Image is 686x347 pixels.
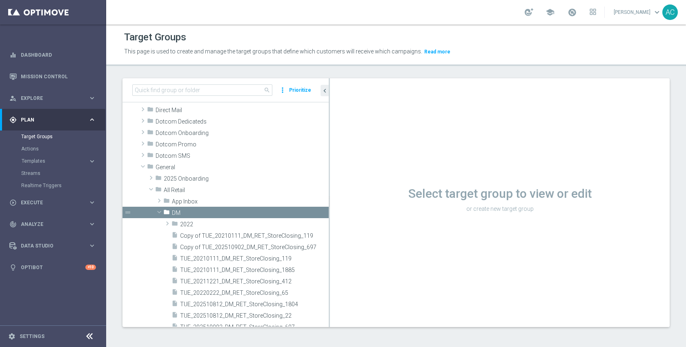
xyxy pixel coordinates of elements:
[330,205,670,212] p: or create new target group
[156,118,329,125] span: Dotcom Dedicateds
[163,197,170,207] i: folder
[288,85,312,96] button: Prioritize
[9,73,96,80] button: Mission Control
[546,8,555,17] span: school
[264,87,270,93] span: search
[21,130,105,143] div: Target Groups
[9,199,96,206] div: play_circle_outline Execute keyboard_arrow_right
[9,221,88,228] div: Analyze
[21,222,88,227] span: Analyze
[88,157,96,165] i: keyboard_arrow_right
[180,324,329,331] span: TUE_202510902_DM_RET_StoreClosing_697
[147,163,154,172] i: folder
[9,221,96,228] div: track_changes Analyze keyboard_arrow_right
[124,31,186,43] h1: Target Groups
[171,277,178,287] i: insert_drive_file
[330,186,670,201] h1: Select target group to view or edit
[9,66,96,87] div: Mission Control
[9,117,96,123] button: gps_fixed Plan keyboard_arrow_right
[9,242,88,250] div: Data Studio
[88,220,96,228] i: keyboard_arrow_right
[180,301,329,308] span: TUE_202510812_DM_RET_StoreClosing_1804
[9,116,17,124] i: gps_fixed
[147,129,154,138] i: folder
[278,84,287,96] i: more_vert
[171,300,178,309] i: insert_drive_file
[21,167,105,179] div: Streams
[147,117,154,127] i: folder
[156,130,329,137] span: Dotcom Onboarding
[9,264,96,271] button: lightbulb Optibot +10
[9,199,17,206] i: play_circle_outline
[171,323,178,332] i: insert_drive_file
[88,94,96,102] i: keyboard_arrow_right
[9,44,96,66] div: Dashboard
[171,289,178,298] i: insert_drive_file
[172,210,329,217] span: DM
[85,265,96,270] div: +10
[22,159,80,164] span: Templates
[156,164,329,171] span: General
[321,85,329,96] button: chevron_left
[423,47,451,56] button: Read more
[9,95,17,102] i: person_search
[132,84,272,96] input: Quick find group or folder
[20,334,45,339] a: Settings
[147,106,154,115] i: folder
[21,155,105,167] div: Templates
[21,146,85,152] a: Actions
[21,243,88,248] span: Data Studio
[180,255,329,262] span: TUE_20210111_DM_RET_StoreClosing_119
[9,52,96,58] button: equalizer Dashboard
[21,133,85,140] a: Target Groups
[21,96,88,101] span: Explore
[180,278,329,285] span: TUE_20211221_DM_RET_StoreClosing_412
[21,179,105,192] div: Realtime Triggers
[21,143,105,155] div: Actions
[22,159,88,164] div: Templates
[21,117,88,122] span: Plan
[156,107,329,114] span: Direct Mail
[155,175,162,184] i: folder
[180,244,329,251] span: Copy of TUE_202510902_DM_RET_StoreClosing_697
[88,242,96,250] i: keyboard_arrow_right
[662,4,678,20] div: AC
[171,254,178,264] i: insert_drive_file
[9,116,88,124] div: Plan
[171,220,178,230] i: folder
[124,48,422,55] span: This page is used to create and manage the target groups that define which customers will receive...
[21,256,85,278] a: Optibot
[172,198,329,205] span: App Inbox
[9,221,17,228] i: track_changes
[613,6,662,18] a: [PERSON_NAME]keyboard_arrow_down
[180,232,329,239] span: Copy of TUE_20210111_DM_RET_StoreClosing_119
[180,267,329,274] span: TUE_20210111_DM_RET_StoreClosing_1885
[88,199,96,206] i: keyboard_arrow_right
[171,312,178,321] i: insert_drive_file
[9,243,96,249] button: Data Studio keyboard_arrow_right
[21,182,85,189] a: Realtime Triggers
[156,153,329,159] span: Dotcom SMS
[9,199,88,206] div: Execute
[180,290,329,296] span: TUE_20220222_DM_RET_StoreClosing_65
[9,51,17,59] i: equalizer
[9,95,96,102] button: person_search Explore keyboard_arrow_right
[21,44,96,66] a: Dashboard
[171,266,178,275] i: insert_drive_file
[156,141,329,148] span: Dotcom Promo
[163,209,170,218] i: folder
[21,158,96,164] button: Templates keyboard_arrow_right
[653,8,661,17] span: keyboard_arrow_down
[9,256,96,278] div: Optibot
[88,116,96,124] i: keyboard_arrow_right
[164,187,329,194] span: All Retail
[147,140,154,150] i: folder
[171,232,178,241] i: insert_drive_file
[8,333,16,340] i: settings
